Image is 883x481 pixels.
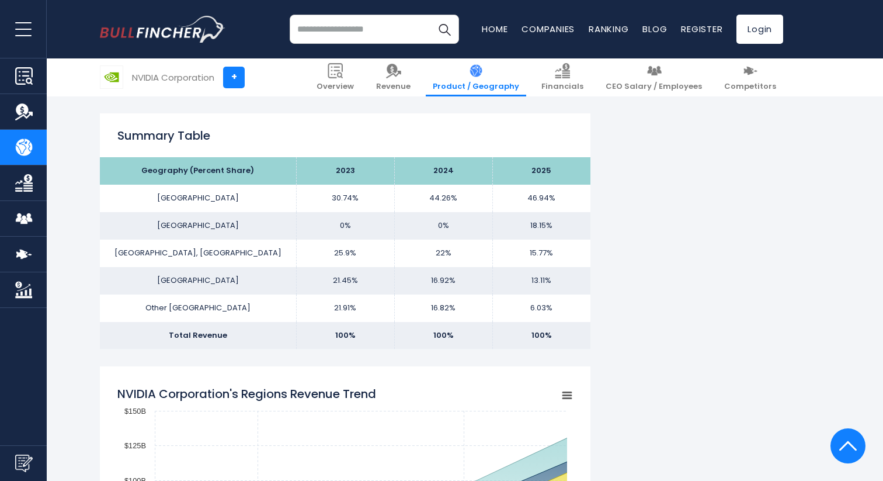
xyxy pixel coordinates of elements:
[100,267,296,295] td: [GEOGRAPHIC_DATA]
[376,82,411,92] span: Revenue
[394,322,492,349] td: 100%
[296,295,394,322] td: 21.91%
[124,441,146,450] text: $125B
[117,386,376,402] tspan: NVIDIA Corporation's Regions Revenue Trend
[310,58,361,96] a: Overview
[541,82,583,92] span: Financials
[296,322,394,349] td: 100%
[394,157,492,185] th: 2024
[100,16,225,43] a: Go to homepage
[296,157,394,185] th: 2023
[492,212,590,240] td: 18.15%
[296,185,394,212] td: 30.74%
[296,212,394,240] td: 0%
[642,23,667,35] a: Blog
[426,58,526,96] a: Product / Geography
[100,157,296,185] th: Geography (Percent Share)
[100,185,296,212] td: [GEOGRAPHIC_DATA]
[394,267,492,295] td: 16.92%
[430,15,459,44] button: Search
[394,295,492,322] td: 16.82%
[369,58,418,96] a: Revenue
[317,82,354,92] span: Overview
[492,157,590,185] th: 2025
[534,58,590,96] a: Financials
[132,71,214,84] div: NVIDIA Corporation
[724,82,776,92] span: Competitors
[296,267,394,295] td: 21.45%
[124,407,146,416] text: $150B
[717,58,783,96] a: Competitors
[492,267,590,295] td: 13.11%
[736,15,783,44] a: Login
[606,82,702,92] span: CEO Salary / Employees
[394,185,492,212] td: 44.26%
[681,23,722,35] a: Register
[394,212,492,240] td: 0%
[100,212,296,240] td: [GEOGRAPHIC_DATA]
[394,240,492,267] td: 22%
[589,23,628,35] a: Ranking
[433,82,519,92] span: Product / Geography
[100,295,296,322] td: Other [GEOGRAPHIC_DATA]
[492,240,590,267] td: 15.77%
[492,322,590,349] td: 100%
[100,240,296,267] td: [GEOGRAPHIC_DATA], [GEOGRAPHIC_DATA]
[492,185,590,212] td: 46.94%
[599,58,709,96] a: CEO Salary / Employees
[492,295,590,322] td: 6.03%
[100,66,123,88] img: NVDA logo
[482,23,507,35] a: Home
[100,16,225,43] img: bullfincher logo
[100,322,296,349] td: Total Revenue
[296,240,394,267] td: 25.9%
[117,127,573,144] h2: Summary Table
[522,23,575,35] a: Companies
[223,67,245,88] a: +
